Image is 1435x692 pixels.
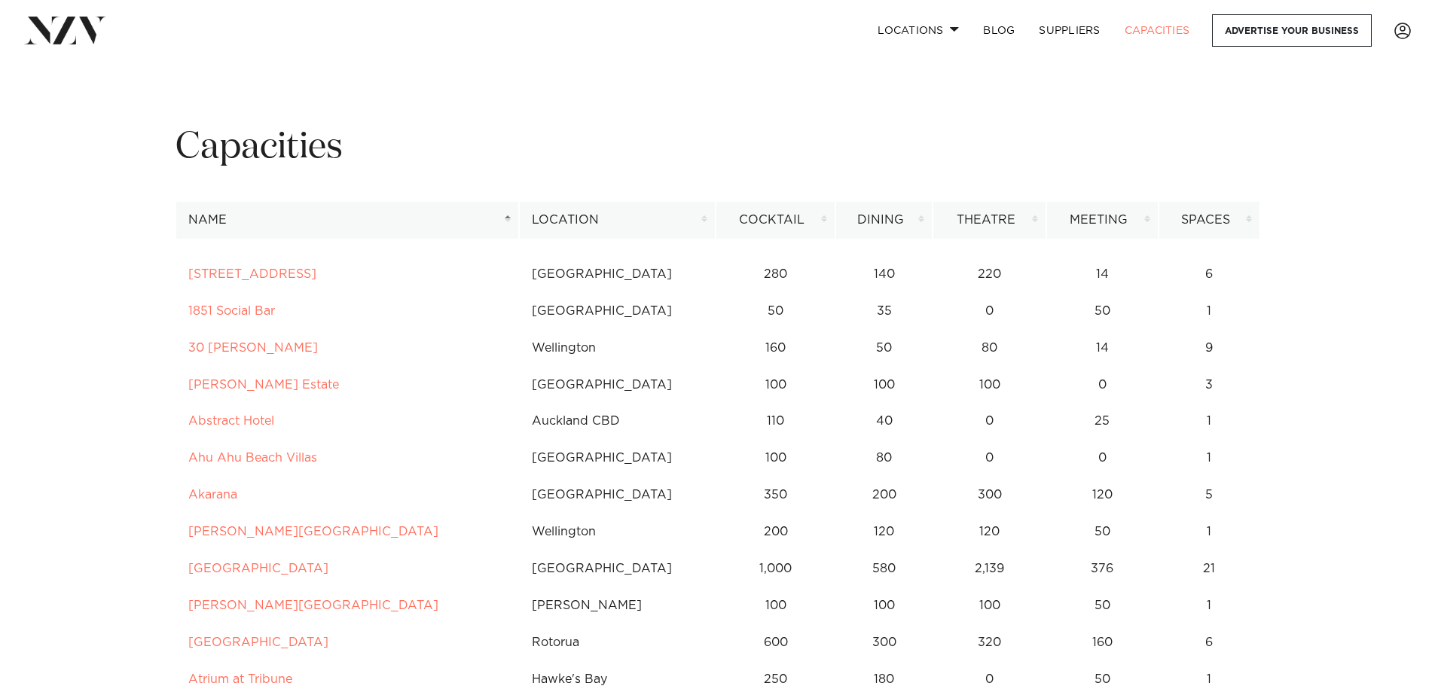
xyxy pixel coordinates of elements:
[188,526,438,538] a: [PERSON_NAME][GEOGRAPHIC_DATA]
[716,367,836,404] td: 100
[519,440,716,477] td: [GEOGRAPHIC_DATA]
[188,452,317,464] a: Ahu Ahu Beach Villas
[1159,550,1260,587] td: 21
[933,256,1046,293] td: 220
[716,477,836,514] td: 350
[835,330,933,367] td: 50
[1159,624,1260,661] td: 6
[188,636,328,648] a: [GEOGRAPHIC_DATA]
[716,256,836,293] td: 280
[1046,624,1159,661] td: 160
[176,124,1260,172] h1: Capacities
[1159,514,1260,550] td: 1
[835,293,933,330] td: 35
[1046,293,1159,330] td: 50
[188,673,292,685] a: Atrium at Tribune
[1046,202,1159,239] th: Meeting: activate to sort column ascending
[188,342,318,354] a: 30 [PERSON_NAME]
[933,514,1046,550] td: 120
[519,514,716,550] td: Wellington
[519,403,716,440] td: Auckland CBD
[1113,14,1202,47] a: Capacities
[933,403,1046,440] td: 0
[1046,514,1159,550] td: 50
[1159,403,1260,440] td: 1
[1159,587,1260,624] td: 1
[933,293,1046,330] td: 0
[188,415,274,427] a: Abstract Hotel
[519,293,716,330] td: [GEOGRAPHIC_DATA]
[835,367,933,404] td: 100
[835,256,933,293] td: 140
[933,624,1046,661] td: 320
[1046,440,1159,477] td: 0
[176,202,519,239] th: Name: activate to sort column descending
[1159,293,1260,330] td: 1
[519,624,716,661] td: Rotorua
[188,379,339,391] a: [PERSON_NAME] Estate
[519,550,716,587] td: [GEOGRAPHIC_DATA]
[716,330,836,367] td: 160
[519,202,716,239] th: Location: activate to sort column ascending
[716,403,836,440] td: 110
[716,587,836,624] td: 100
[1159,256,1260,293] td: 6
[1046,477,1159,514] td: 120
[971,14,1027,47] a: BLOG
[519,256,716,293] td: [GEOGRAPHIC_DATA]
[835,624,933,661] td: 300
[716,202,836,239] th: Cocktail: activate to sort column ascending
[716,550,836,587] td: 1,000
[835,587,933,624] td: 100
[933,202,1046,239] th: Theatre: activate to sort column ascending
[1212,14,1372,47] a: Advertise your business
[933,587,1046,624] td: 100
[835,550,933,587] td: 580
[1046,256,1159,293] td: 14
[866,14,971,47] a: Locations
[933,477,1046,514] td: 300
[1046,587,1159,624] td: 50
[835,514,933,550] td: 120
[1046,367,1159,404] td: 0
[1159,477,1260,514] td: 5
[519,477,716,514] td: [GEOGRAPHIC_DATA]
[1046,403,1159,440] td: 25
[188,489,237,501] a: Akarana
[933,440,1046,477] td: 0
[933,330,1046,367] td: 80
[519,587,716,624] td: [PERSON_NAME]
[1159,367,1260,404] td: 3
[188,562,328,575] a: [GEOGRAPHIC_DATA]
[716,514,836,550] td: 200
[1027,14,1112,47] a: SUPPLIERS
[1159,330,1260,367] td: 9
[716,293,836,330] td: 50
[1159,440,1260,477] td: 1
[519,367,716,404] td: [GEOGRAPHIC_DATA]
[716,624,836,661] td: 600
[519,330,716,367] td: Wellington
[1046,550,1159,587] td: 376
[835,477,933,514] td: 200
[1159,202,1260,239] th: Spaces: activate to sort column ascending
[835,440,933,477] td: 80
[188,305,275,317] a: 1851 Social Bar
[188,599,438,611] a: [PERSON_NAME][GEOGRAPHIC_DATA]
[933,550,1046,587] td: 2,139
[835,403,933,440] td: 40
[1046,330,1159,367] td: 14
[716,440,836,477] td: 100
[24,17,106,44] img: nzv-logo.png
[188,268,316,280] a: [STREET_ADDRESS]
[835,202,933,239] th: Dining: activate to sort column ascending
[933,367,1046,404] td: 100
